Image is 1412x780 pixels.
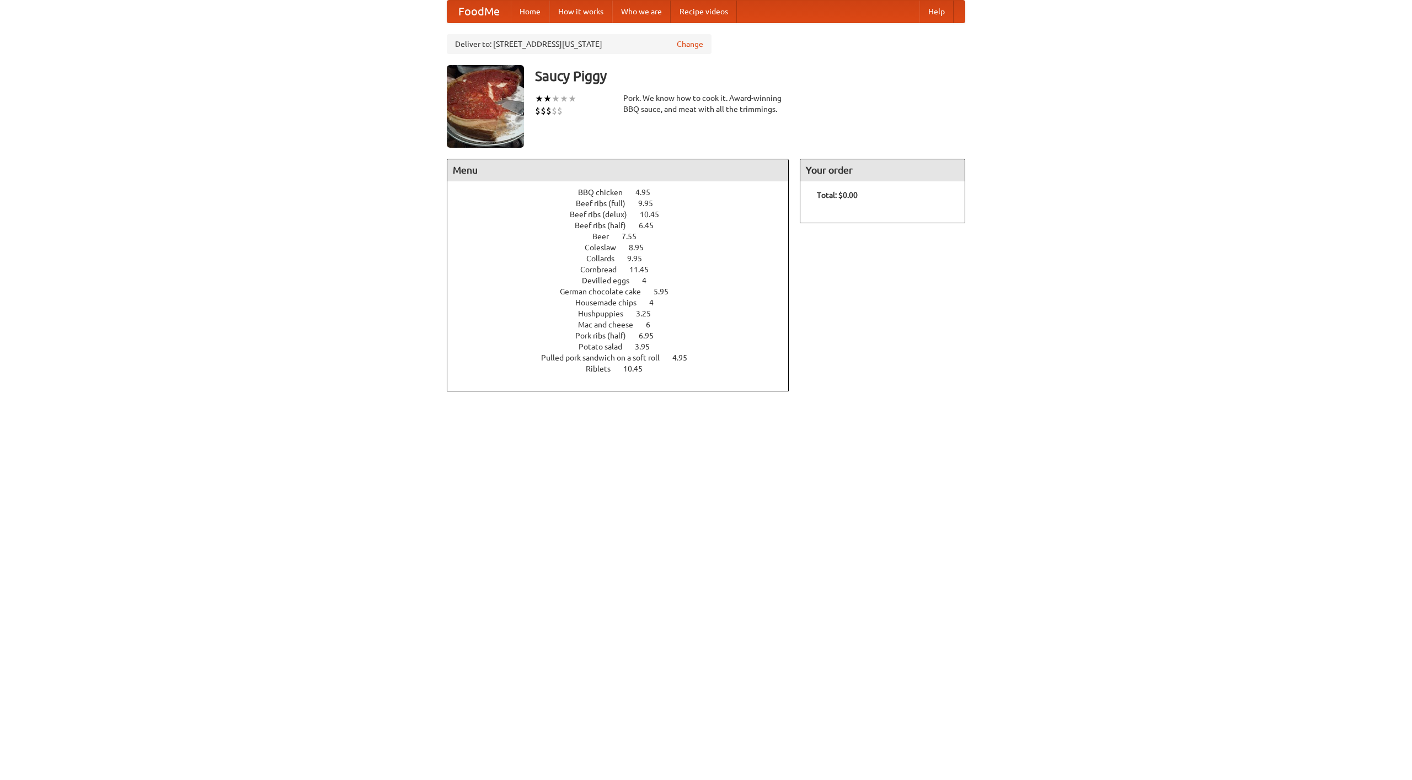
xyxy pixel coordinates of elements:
span: Potato salad [579,342,633,351]
li: ★ [552,93,560,105]
a: Coleslaw 8.95 [585,243,664,252]
li: $ [557,105,563,117]
span: 4 [649,298,665,307]
span: 3.95 [635,342,661,351]
a: Housemade chips 4 [575,298,674,307]
span: 9.95 [627,254,653,263]
li: $ [546,105,552,117]
span: Pulled pork sandwich on a soft roll [541,353,671,362]
span: 11.45 [629,265,660,274]
a: Home [511,1,549,23]
span: 10.45 [623,364,654,373]
span: 8.95 [629,243,655,252]
div: Deliver to: [STREET_ADDRESS][US_STATE] [447,34,712,54]
span: Coleslaw [585,243,627,252]
span: 9.95 [638,199,664,208]
span: 3.25 [636,309,662,318]
h3: Saucy Piggy [535,65,965,87]
span: Hushpuppies [578,309,634,318]
span: 6 [646,320,661,329]
a: Recipe videos [671,1,737,23]
a: Collards 9.95 [586,254,662,263]
a: How it works [549,1,612,23]
li: ★ [568,93,576,105]
span: Pork ribs (half) [575,331,637,340]
a: Change [677,39,703,50]
h4: Your order [800,159,965,181]
a: Potato salad 3.95 [579,342,670,351]
b: Total: $0.00 [817,191,858,200]
span: Beef ribs (half) [575,221,637,230]
a: Beef ribs (full) 9.95 [576,199,673,208]
span: 10.45 [640,210,670,219]
li: ★ [535,93,543,105]
span: Riblets [586,364,622,373]
span: 6.95 [639,331,665,340]
div: Pork. We know how to cook it. Award-winning BBQ sauce, and meat with all the trimmings. [623,93,789,115]
a: Beef ribs (half) 6.45 [575,221,674,230]
a: Pulled pork sandwich on a soft roll 4.95 [541,353,708,362]
a: FoodMe [447,1,511,23]
span: 4.95 [672,353,698,362]
a: Pork ribs (half) 6.95 [575,331,674,340]
a: Beef ribs (delux) 10.45 [570,210,680,219]
span: Cornbread [580,265,628,274]
h4: Menu [447,159,788,181]
span: Beef ribs (delux) [570,210,638,219]
a: Mac and cheese 6 [578,320,671,329]
a: Who we are [612,1,671,23]
span: Beef ribs (full) [576,199,637,208]
span: Housemade chips [575,298,648,307]
a: Riblets 10.45 [586,364,663,373]
span: 5.95 [654,287,680,296]
li: ★ [560,93,568,105]
a: German chocolate cake 5.95 [560,287,689,296]
span: Devilled eggs [582,276,640,285]
a: BBQ chicken 4.95 [578,188,671,197]
a: Help [919,1,954,23]
a: Cornbread 11.45 [580,265,669,274]
li: ★ [543,93,552,105]
span: Mac and cheese [578,320,644,329]
span: BBQ chicken [578,188,634,197]
img: angular.jpg [447,65,524,148]
li: $ [535,105,541,117]
li: $ [541,105,546,117]
span: Collards [586,254,625,263]
a: Hushpuppies 3.25 [578,309,671,318]
li: $ [552,105,557,117]
span: 4.95 [635,188,661,197]
span: Beer [592,232,620,241]
span: German chocolate cake [560,287,652,296]
span: 7.55 [622,232,648,241]
span: 6.45 [639,221,665,230]
a: Beer 7.55 [592,232,657,241]
a: Devilled eggs 4 [582,276,667,285]
span: 4 [642,276,657,285]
